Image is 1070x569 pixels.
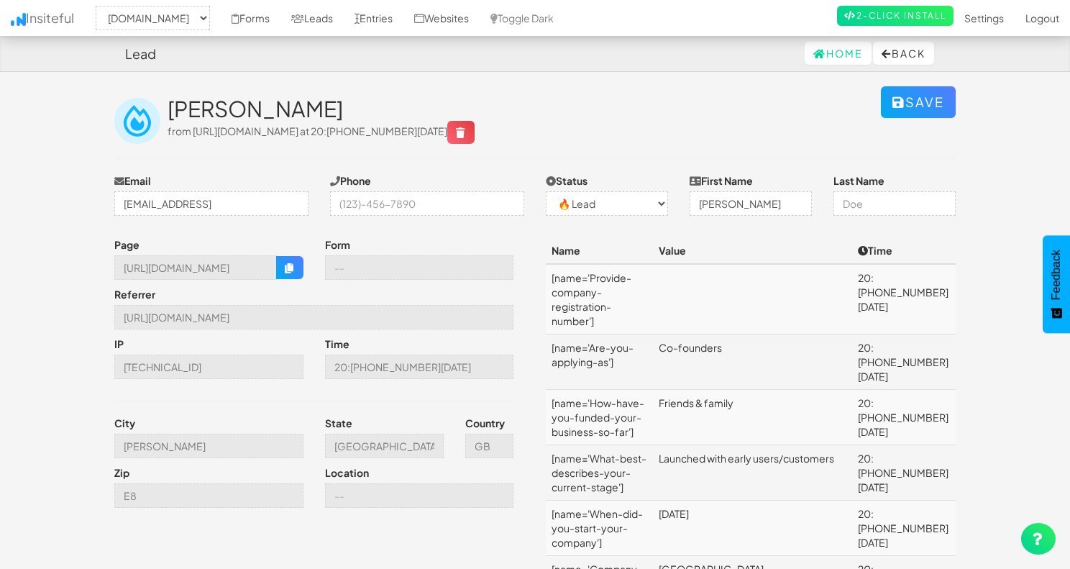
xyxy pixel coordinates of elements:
[690,191,812,216] input: John
[325,416,352,430] label: State
[546,445,653,501] td: [name='What-best-describes-your-current-stage']
[330,173,371,188] label: Phone
[11,13,26,26] img: icon.png
[833,191,956,216] input: Doe
[653,390,853,445] td: Friends & family
[852,445,956,501] td: 20:[PHONE_NUMBER][DATE]
[325,255,514,280] input: --
[852,264,956,334] td: 20:[PHONE_NUMBER][DATE]
[114,98,160,144] img: insiteful-lead.png
[653,237,853,264] th: Value
[325,355,514,379] input: --
[881,86,956,118] button: Save
[805,42,872,65] a: Home
[325,237,350,252] label: Form
[114,173,151,188] label: Email
[465,434,514,458] input: --
[852,501,956,556] td: 20:[PHONE_NUMBER][DATE]
[546,237,653,264] th: Name
[325,434,444,458] input: --
[546,390,653,445] td: [name='How-have-you-funded-your-business-so-far']
[465,416,505,430] label: Country
[546,501,653,556] td: [name='When-did-you-start-your-company']
[690,173,753,188] label: First Name
[325,465,369,480] label: Location
[330,191,524,216] input: (123)-456-7890
[125,47,156,61] h4: Lead
[114,337,124,351] label: IP
[168,124,475,137] span: from [URL][DOMAIN_NAME] at 20:[PHONE_NUMBER][DATE]
[546,264,653,334] td: [name='Provide-company-registration-number']
[114,416,135,430] label: City
[837,6,954,26] a: 2-Click Install
[873,42,934,65] button: Back
[852,237,956,264] th: Time
[546,334,653,390] td: [name='Are-you-applying-as']
[114,305,513,329] input: --
[653,445,853,501] td: Launched with early users/customers
[114,465,129,480] label: Zip
[114,483,303,508] input: --
[325,337,349,351] label: Time
[325,483,514,508] input: --
[114,287,155,301] label: Referrer
[114,191,308,216] input: j@doe.com
[114,237,140,252] label: Page
[852,390,956,445] td: 20:[PHONE_NUMBER][DATE]
[114,355,303,379] input: --
[1050,250,1063,300] span: Feedback
[114,434,303,458] input: --
[1043,235,1070,333] button: Feedback - Show survey
[546,173,587,188] label: Status
[168,97,881,121] h2: [PERSON_NAME]
[653,334,853,390] td: Co-founders
[833,173,884,188] label: Last Name
[852,334,956,390] td: 20:[PHONE_NUMBER][DATE]
[653,501,853,556] td: [DATE]
[114,255,277,280] input: --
